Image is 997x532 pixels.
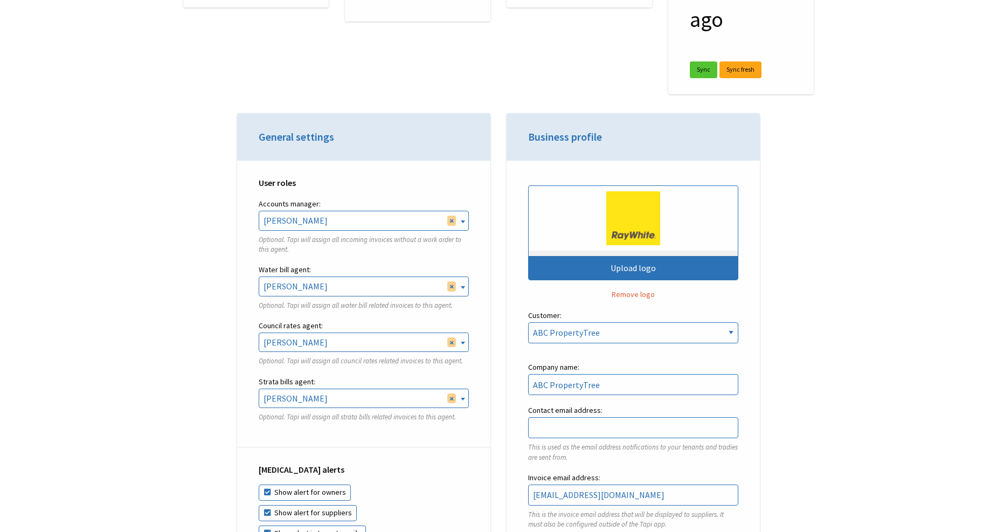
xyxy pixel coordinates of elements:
[528,443,738,462] p: This is used as the email address notifications to your tenants and tradies are sent from.
[528,185,738,280] button: Upload logo
[528,361,738,395] label: Company name:
[259,319,469,333] label: Council rates agent:
[259,333,468,351] span: Jason Colbey
[259,197,469,211] label: Accounts manager:
[259,177,296,188] strong: User roles
[528,289,738,300] button: Remove logo
[529,256,738,280] div: Upload logo
[259,277,468,295] span: Anna Pengelly
[259,263,469,277] label: Water bill agent:
[528,404,738,438] label: Contact email address:
[528,510,738,529] p: This is the invoice email address that will be displayed to suppliers. It must also be configured...
[259,356,469,366] p: Optional. Tapi will assign all council rates related invoices to this agent.
[259,375,469,389] label: Strata bills agent:
[259,333,469,352] span: Jason Colbey
[719,61,761,78] a: Sync fresh
[528,309,738,352] label: Customer:
[259,389,468,407] span: Rebekah Osborne
[528,485,738,506] input: Invoice email address:
[259,277,469,296] span: Anna Pengelly
[259,389,469,408] span: Rebekah Osborne
[528,471,738,506] label: Invoice email address:
[528,417,738,438] input: Contact email address:
[259,485,351,501] label: Show alert for owners
[259,129,469,144] h3: General settings
[259,412,469,422] p: Optional. Tapi will assign all strata bills related invoices to this agent.
[259,211,469,230] span: Taylor Coleman
[259,211,468,230] span: Taylor Coleman
[528,322,738,343] select: Customer:
[528,374,738,395] input: Company name:
[447,281,456,291] span: Remove all items
[447,337,456,347] span: Remove all items
[259,464,344,475] strong: [MEDICAL_DATA] alerts
[606,191,660,245] img: .jpg
[259,505,357,521] label: Show alert for suppliers
[690,61,717,78] a: Sync
[447,216,456,225] span: Remove all items
[259,301,469,310] p: Optional. Tapi will assign all water bill related invoices to this agent.
[259,235,469,254] p: Optional. Tapi will assign all incoming invoices without a work order to this agent.
[447,393,456,403] span: Remove all items
[528,129,738,144] h3: Business profile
